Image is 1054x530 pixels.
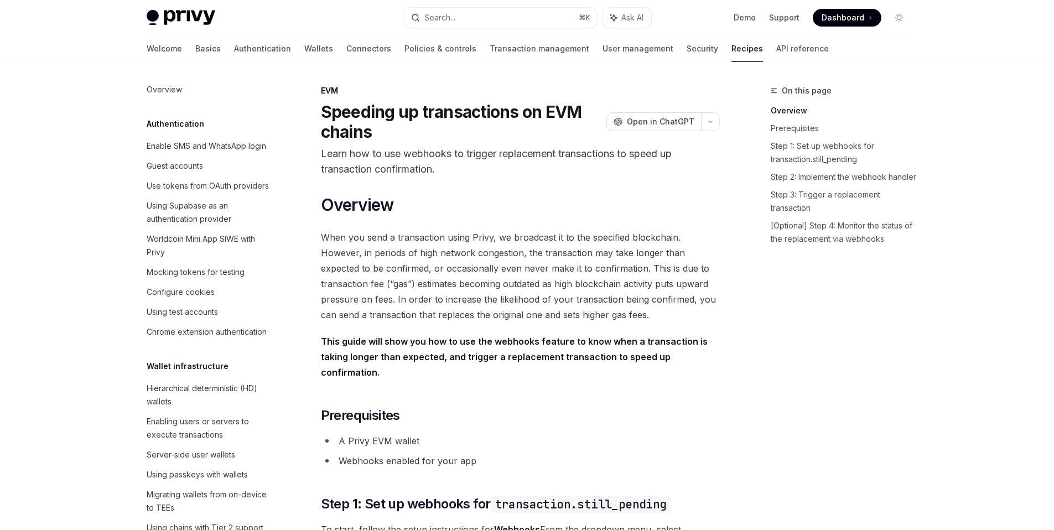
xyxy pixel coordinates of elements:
[138,196,279,229] a: Using Supabase as an authentication provider
[890,9,908,27] button: Toggle dark mode
[321,495,671,513] span: Step 1: Set up webhooks for
[138,302,279,322] a: Using test accounts
[147,179,269,193] div: Use tokens from OAuth providers
[771,217,917,248] a: [Optional] Step 4: Monitor the status of the replacement via webhooks
[734,12,756,23] a: Demo
[234,35,291,62] a: Authentication
[147,325,267,339] div: Chrome extension authentication
[147,83,182,96] div: Overview
[404,35,476,62] a: Policies & controls
[138,156,279,176] a: Guest accounts
[147,232,273,259] div: Worldcoin Mini App SIWE with Privy
[771,137,917,168] a: Step 1: Set up webhooks for transaction.still_pending
[606,112,701,131] button: Open in ChatGPT
[627,116,694,127] span: Open in ChatGPT
[147,35,182,62] a: Welcome
[490,35,589,62] a: Transaction management
[603,8,651,28] button: Ask AI
[147,199,273,226] div: Using Supabase as an authentication provider
[771,186,917,217] a: Step 3: Trigger a replacement transaction
[424,11,455,24] div: Search...
[771,119,917,137] a: Prerequisites
[147,360,229,373] h5: Wallet infrastructure
[771,102,917,119] a: Overview
[138,262,279,282] a: Mocking tokens for testing
[147,10,215,25] img: light logo
[195,35,221,62] a: Basics
[687,35,718,62] a: Security
[822,12,864,23] span: Dashboard
[147,139,266,153] div: Enable SMS and WhatsApp login
[147,488,273,515] div: Migrating wallets from on-device to TEEs
[138,80,279,100] a: Overview
[138,176,279,196] a: Use tokens from OAuth providers
[403,8,597,28] button: Search...⌘K
[147,305,218,319] div: Using test accounts
[138,136,279,156] a: Enable SMS and WhatsApp login
[147,415,273,441] div: Enabling users or servers to execute transactions
[782,84,832,97] span: On this page
[147,382,273,408] div: Hierarchical deterministic (HD) wallets
[304,35,333,62] a: Wallets
[138,229,279,262] a: Worldcoin Mini App SIWE with Privy
[776,35,829,62] a: API reference
[321,336,708,378] strong: This guide will show you how to use the webhooks feature to know when a transaction is taking lon...
[138,282,279,302] a: Configure cookies
[603,35,673,62] a: User management
[321,453,720,469] li: Webhooks enabled for your app
[579,13,590,22] span: ⌘ K
[321,433,720,449] li: A Privy EVM wallet
[138,322,279,342] a: Chrome extension authentication
[147,285,215,299] div: Configure cookies
[147,266,245,279] div: Mocking tokens for testing
[147,468,248,481] div: Using passkeys with wallets
[138,378,279,412] a: Hierarchical deterministic (HD) wallets
[321,85,720,96] div: EVM
[813,9,881,27] a: Dashboard
[147,448,235,461] div: Server-side user wallets
[346,35,391,62] a: Connectors
[491,496,671,513] code: transaction.still_pending
[138,412,279,445] a: Enabling users or servers to execute transactions
[771,168,917,186] a: Step 2: Implement the webhook handler
[321,102,602,142] h1: Speeding up transactions on EVM chains
[321,407,400,424] span: Prerequisites
[138,465,279,485] a: Using passkeys with wallets
[147,159,203,173] div: Guest accounts
[321,230,720,323] span: When you send a transaction using Privy, we broadcast it to the specified blockchain. However, in...
[621,12,643,23] span: Ask AI
[731,35,763,62] a: Recipes
[147,117,204,131] h5: Authentication
[321,146,720,177] p: Learn how to use webhooks to trigger replacement transactions to speed up transaction confirmation.
[769,12,799,23] a: Support
[321,195,394,215] span: Overview
[138,485,279,518] a: Migrating wallets from on-device to TEEs
[138,445,279,465] a: Server-side user wallets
